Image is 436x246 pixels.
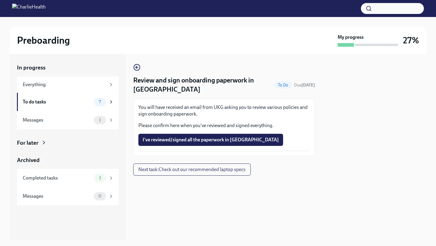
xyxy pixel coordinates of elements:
[133,163,251,176] button: Next task:Check out our recommended laptop specs
[138,167,246,173] span: Next task : Check out our recommended laptop specs
[17,156,119,164] a: Archived
[338,34,364,41] strong: My progress
[95,118,104,122] span: 1
[17,139,38,147] div: For later
[403,35,419,46] h3: 27%
[95,176,105,180] span: 3
[138,122,310,129] p: Please confirm here when you've reviewed and signed everything.
[133,76,272,94] h4: Review and sign onboarding paperwork in [GEOGRAPHIC_DATA]
[143,137,279,143] span: I've reviewed/signed all the paperwork in [GEOGRAPHIC_DATA]
[302,83,315,88] strong: [DATE]
[23,99,91,105] div: To do tasks
[12,4,46,13] img: CharlieHealth
[17,187,119,205] a: Messages0
[23,193,91,200] div: Messages
[17,111,119,129] a: Messages1
[138,104,310,117] p: You will have received an email from UKG asking you to review various policies and sign onboardin...
[17,64,119,72] a: In progress
[17,93,119,111] a: To do tasks7
[274,83,292,87] span: To Do
[17,139,119,147] a: For later
[294,83,315,88] span: Due
[138,134,283,146] button: I've reviewed/signed all the paperwork in [GEOGRAPHIC_DATA]
[95,99,104,104] span: 7
[294,82,315,88] span: October 10th, 2025 08:00
[23,175,91,181] div: Completed tasks
[23,117,91,123] div: Messages
[23,81,106,88] div: Everything
[17,169,119,187] a: Completed tasks3
[95,194,105,198] span: 0
[17,34,70,46] h2: Preboarding
[17,76,119,93] a: Everything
